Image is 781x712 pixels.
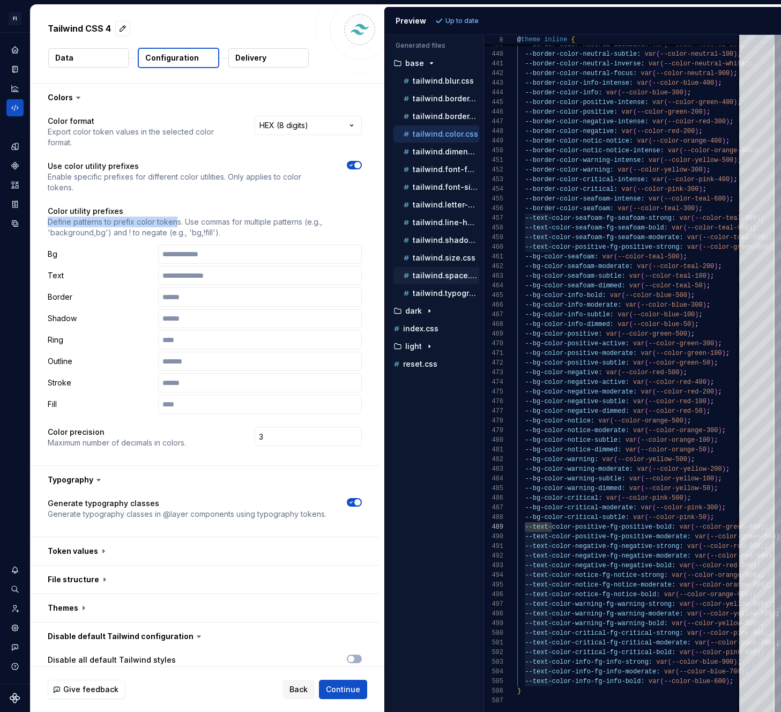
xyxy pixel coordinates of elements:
[621,128,633,135] span: var
[525,41,648,48] span: --border-color-neutral-disabled:
[6,196,24,213] a: Storybook stories
[683,147,753,154] span: --color-orange-300
[633,186,637,193] span: (
[698,186,702,193] span: )
[389,323,479,335] button: index.css
[55,53,73,63] p: Data
[403,324,438,333] p: index.css
[706,301,710,309] span: ;
[6,176,24,194] a: Assets
[695,321,698,328] span: ;
[702,301,706,309] span: )
[9,12,21,25] div: FI
[629,166,633,174] span: (
[571,36,575,43] span: {
[63,684,118,695] span: Give feedback
[6,215,24,232] a: Data sources
[730,195,733,203] span: ;
[413,289,479,298] p: tailwind.typography.css
[10,693,20,703] a: Supernova Logo
[652,263,714,270] span: --color-teal-200
[691,321,695,328] span: )
[656,50,660,58] span: (
[48,270,154,281] p: Text
[413,254,475,262] p: tailwind.size.css
[606,89,618,97] span: var
[413,94,479,103] p: tailwind.border-radius.css
[6,157,24,174] a: Components
[702,243,768,251] span: --color-green-800
[668,176,730,183] span: --color-pink-400
[618,311,629,318] span: var
[621,89,683,97] span: --color-blue-300
[641,70,652,77] span: var
[618,321,629,328] span: var
[621,292,625,299] span: (
[698,234,702,241] span: (
[389,57,479,69] button: base
[48,127,235,148] p: Export color token values in the selected color format.
[6,561,24,578] div: Notifications
[706,166,710,174] span: ;
[393,181,479,193] button: tailwind.font-size.css
[695,214,756,222] span: --color-teal-800
[698,311,702,318] span: ;
[48,48,129,68] button: Data
[393,164,479,175] button: tailwind.font-family.css
[525,195,644,203] span: --border-color-seafoam-intense:
[525,50,641,58] span: --border-color-neutral-subtle:
[618,89,621,97] span: (
[48,313,154,324] p: Shadow
[445,17,479,25] p: Up to date
[48,172,328,193] p: Enable specific prefixes for different color utilities. Only applies to color tokens.
[652,99,664,106] span: var
[644,282,702,290] span: --color-teal-50
[6,581,24,598] div: Search ⌘K
[641,272,644,280] span: (
[614,253,618,261] span: (
[413,218,479,227] p: tailwind.line-height.css
[282,680,315,699] button: Back
[652,176,664,183] span: var
[6,99,24,116] a: Code automation
[637,79,649,87] span: var
[726,118,730,125] span: )
[706,272,710,280] span: )
[525,263,633,270] span: --bg-color-seafoam-moderate:
[138,48,219,68] button: Configuration
[228,48,309,68] button: Delivery
[618,166,629,174] span: var
[722,137,725,145] span: )
[641,301,702,309] span: --color-blue-300
[621,186,633,193] span: var
[633,311,695,318] span: --color-blue-100
[691,214,695,222] span: (
[718,263,722,270] span: ;
[726,137,730,145] span: ;
[413,147,479,156] p: tailwind.dimension.css
[48,217,362,238] p: Define patterns to prefix color tokens. Use commas for multiple patterns (e.g., 'background,bg') ...
[413,112,479,121] p: tailwind.border-width.css
[484,281,503,291] div: 464
[525,70,637,77] span: --border-color-neutral-focus:
[525,118,648,125] span: --border-color-negative-intense:
[484,165,503,175] div: 452
[649,157,660,164] span: var
[637,137,649,145] span: var
[517,36,521,43] span: @
[668,99,733,106] span: --color-green-400
[649,60,660,68] span: var
[484,78,503,88] div: 443
[484,35,503,45] span: 8
[393,252,479,264] button: tailwind.size.css
[235,53,266,63] p: Delivery
[625,301,637,309] span: var
[389,340,479,352] button: light
[629,205,633,212] span: (
[606,330,618,338] span: var
[396,16,426,26] div: Preview
[405,59,424,68] p: base
[484,98,503,107] div: 445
